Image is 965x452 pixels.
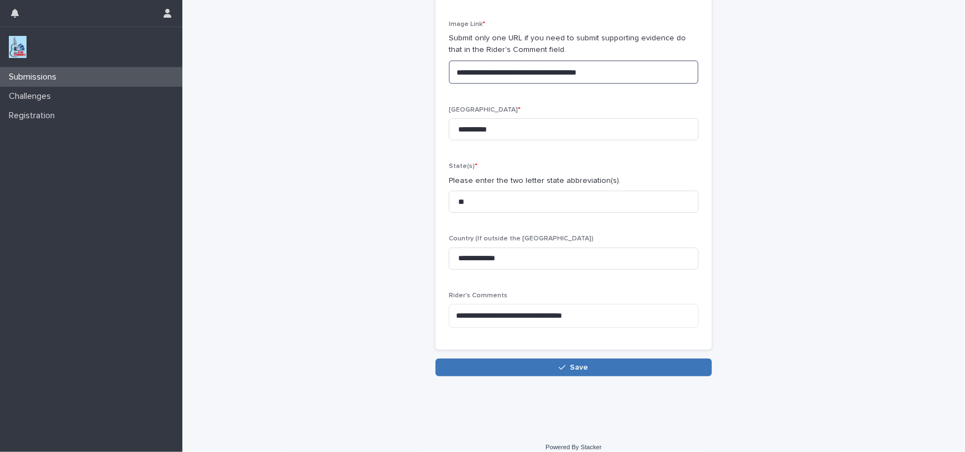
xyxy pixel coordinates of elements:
span: [GEOGRAPHIC_DATA] [449,107,521,113]
p: Challenges [4,91,60,102]
img: jxsLJbdS1eYBI7rVAS4p [9,36,27,58]
button: Save [436,359,712,376]
a: Powered By Stacker [546,444,601,450]
p: Submissions [4,72,65,82]
p: Please enter the two letter state abbreviation(s). [449,175,699,187]
span: State(s) [449,163,478,170]
span: Image Link [449,21,485,28]
span: Rider's Comments [449,292,507,299]
span: Save [570,364,589,371]
p: Submit only one URL if you need to submit supporting evidence do that in the Rider's Comment field. [449,33,699,56]
span: Country (If outside the [GEOGRAPHIC_DATA]) [449,235,594,242]
p: Registration [4,111,64,121]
